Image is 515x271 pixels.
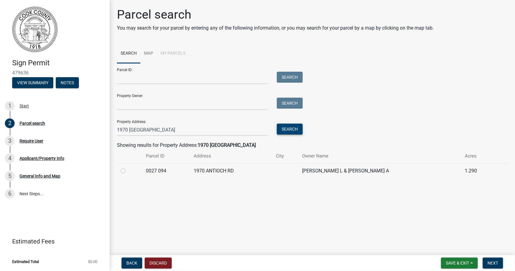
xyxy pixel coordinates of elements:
button: Save & Exit [441,258,478,269]
div: 1 [5,101,15,111]
img: Cook County, Georgia [12,6,58,52]
button: Notes [56,77,79,88]
wm-modal-confirm: Notes [56,81,79,85]
th: City [272,149,298,163]
span: 479636 [12,70,97,76]
span: Back [126,261,137,266]
span: Estimated Total [12,260,39,264]
wm-modal-confirm: Summary [12,81,53,85]
p: You may search for your parcel by entering any of the following information, or you may search fo... [117,24,434,32]
th: Acres [461,149,495,163]
button: Search [277,72,303,83]
th: Parcel ID [142,149,190,163]
div: 4 [5,154,15,163]
span: Save & Exit [446,261,469,266]
h4: Sign Permit [12,59,105,67]
span: Next [488,261,498,266]
button: Back [122,258,142,269]
a: Estimated Fees [5,235,100,248]
button: Discard [145,258,172,269]
a: Map [140,44,157,63]
th: Address [190,149,272,163]
div: 3 [5,136,15,146]
div: Parcel search [19,121,45,125]
div: 2 [5,118,15,128]
th: Owner Name [299,149,461,163]
td: 0027 094 [142,163,190,178]
div: Start [19,104,29,108]
td: 1970 ANTIOCH RD [190,163,272,178]
div: General Info and Map [19,174,60,178]
button: Next [483,258,503,269]
strong: 1970 [GEOGRAPHIC_DATA] [198,142,256,148]
div: 5 [5,171,15,181]
a: Search [117,44,140,63]
h1: Parcel search [117,7,434,22]
div: Require User [19,139,43,143]
button: Search [277,124,303,135]
div: 6 [5,189,15,199]
div: Applicant/Property Info [19,156,64,161]
button: View Summary [12,77,53,88]
td: [PERSON_NAME] L & [PERSON_NAME] A [299,163,461,178]
td: 1.290 [461,163,495,178]
button: Search [277,98,303,109]
span: $0.00 [88,260,97,264]
div: Showing results for Property Address: [117,142,508,149]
